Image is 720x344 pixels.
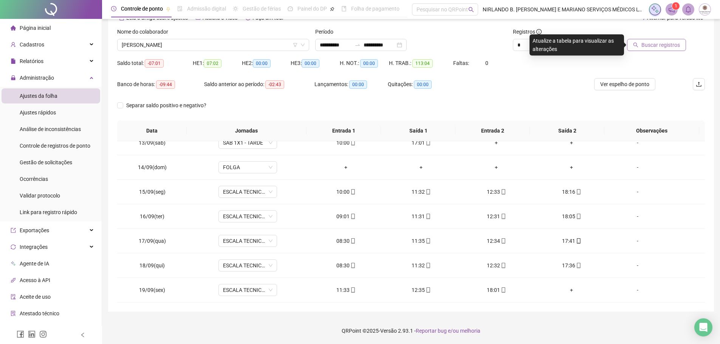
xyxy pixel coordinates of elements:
[483,5,644,14] span: NIRLANDO B. [PERSON_NAME] E MARIANO SERVIÇOS MÉDICOS LTDA
[540,286,603,294] div: +
[349,80,367,89] span: 00:00
[39,330,47,338] span: instagram
[641,41,680,49] span: Buscar registros
[465,286,528,294] div: 18:01
[11,278,16,283] span: api
[243,6,281,12] span: Gestão de férias
[291,59,340,68] div: HE 3:
[20,159,72,165] span: Gestão de solicitações
[615,163,660,171] div: -
[314,212,378,221] div: 09:01
[177,6,183,11] span: file-done
[20,310,59,316] span: Atestado técnico
[414,80,432,89] span: 00:00
[117,80,204,89] div: Banco de horas:
[672,2,680,10] sup: 1
[302,59,319,68] span: 00:00
[139,238,166,244] span: 17/09(qua)
[20,176,48,182] span: Ocorrências
[425,287,431,293] span: mobile
[223,137,273,148] span: SAB 1X1 - TARDE
[350,214,356,219] span: mobile
[699,4,711,15] img: 19775
[11,244,16,250] span: sync
[425,214,431,219] span: mobile
[500,214,506,219] span: mobile
[416,328,480,334] span: Reportar bug e/ou melhoria
[500,189,506,194] span: mobile
[389,59,453,68] div: H. TRAB.:
[355,42,361,48] span: to
[20,126,81,132] span: Análise de inconsistências
[530,34,624,56] div: Atualize a tabela para visualizar as alterações
[204,59,221,68] span: 07:02
[20,25,51,31] span: Página inicial
[390,286,453,294] div: 12:35
[265,80,284,89] span: -02:43
[536,29,542,34] span: info-circle
[17,330,24,338] span: facebook
[80,332,85,338] span: left
[485,60,488,66] span: 0
[145,59,164,68] span: -07:01
[314,163,378,171] div: +
[425,140,431,145] span: mobile
[390,188,453,196] div: 11:32
[627,39,686,51] button: Buscar registros
[166,7,170,11] span: pushpin
[594,78,655,90] button: Ver espelho de ponto
[390,139,453,147] div: 17:01
[242,59,291,68] div: HE 2:
[314,80,388,89] div: Lançamentos:
[412,59,433,68] span: 113:04
[390,212,453,221] div: 11:31
[350,263,356,268] span: mobile
[540,212,603,221] div: 18:05
[350,189,356,194] span: mobile
[615,261,660,270] div: -
[455,120,530,141] th: Entrada 2
[139,189,166,195] span: 15/09(seg)
[123,101,209,110] span: Separar saldo positivo e negativo?
[11,228,16,233] span: export
[575,263,581,268] span: mobile
[156,80,175,89] span: -09:44
[223,284,273,296] span: ESCALA TECNICA - SEG A SEX 8H - TARDE
[11,75,16,80] span: lock
[340,59,389,68] div: H. NOT.:
[600,80,649,88] span: Ver espelho de ponto
[610,126,693,135] span: Observações
[20,244,48,250] span: Integrações
[307,120,381,141] th: Entrada 1
[350,238,356,244] span: mobile
[540,261,603,270] div: 17:36
[139,287,165,293] span: 19/09(sex)
[11,294,16,299] span: audit
[187,6,226,12] span: Admissão digital
[500,238,506,244] span: mobile
[675,3,677,9] span: 1
[20,75,54,81] span: Administração
[117,120,187,141] th: Data
[11,25,16,31] span: home
[575,238,581,244] span: mobile
[111,6,116,11] span: clock-circle
[390,163,453,171] div: +
[685,6,692,13] span: bell
[453,60,470,66] span: Faltas:
[540,139,603,147] div: +
[500,263,506,268] span: mobile
[575,189,581,194] span: mobile
[223,211,273,222] span: ESCALA TECNICA - SEG A SEX 8H - TARDE
[694,318,712,336] div: Open Intercom Messenger
[388,80,461,89] div: Quitações:
[187,120,307,141] th: Jornadas
[253,59,271,68] span: 00:00
[117,28,173,36] label: Nome do colaborador
[20,209,77,215] span: Link para registro rápido
[668,6,675,13] span: notification
[20,227,49,233] span: Exportações
[20,93,57,99] span: Ajustes da folha
[297,6,327,12] span: Painel do DP
[390,261,453,270] div: 11:32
